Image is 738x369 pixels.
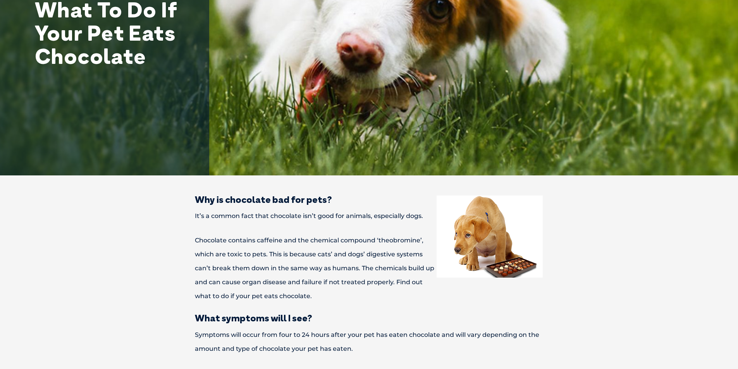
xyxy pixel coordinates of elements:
[168,328,571,356] p: Symptoms will occur from four to 24 hours after your pet has eaten chocolate and will vary depend...
[168,313,571,323] h3: What symptoms will I see?
[168,195,571,204] h3: Why is chocolate bad for pets?
[168,233,571,303] p: Chocolate contains caffeine and the chemical compound ‘theobromine’, which are toxic to pets. Thi...
[168,209,571,223] p: It’s a common fact that chocolate isn’t good for animals, especially dogs.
